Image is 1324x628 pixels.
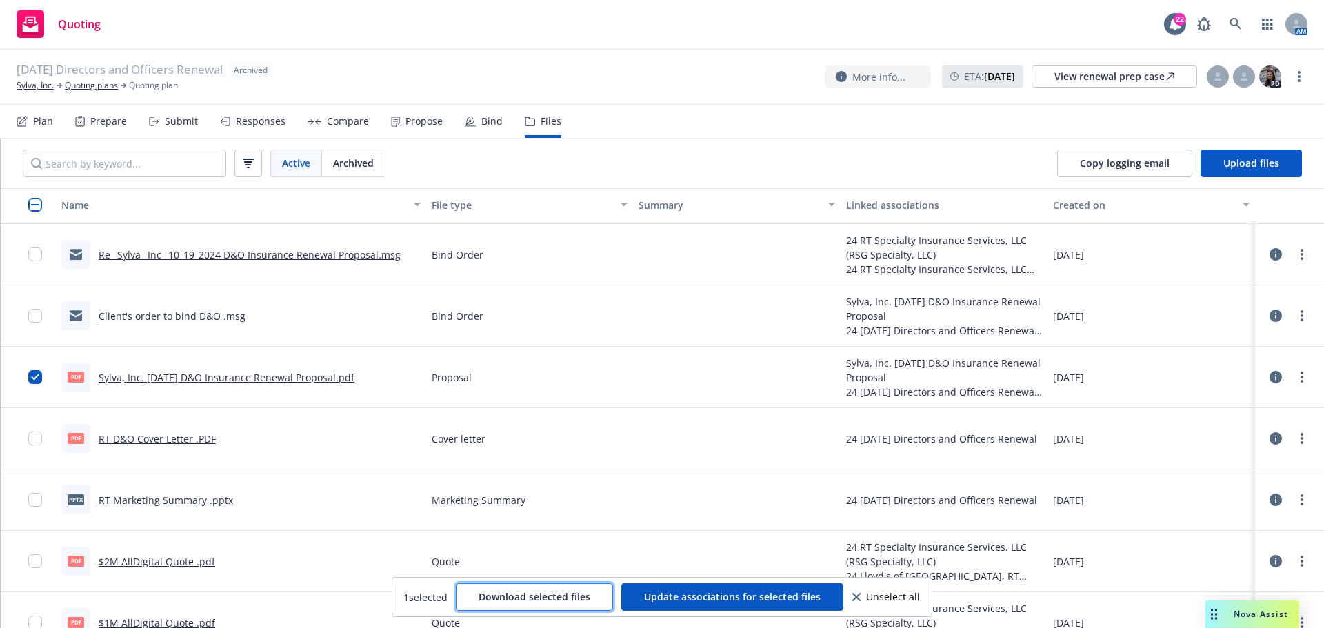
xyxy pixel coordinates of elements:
[28,554,42,568] input: Toggle Row Selected
[432,198,613,212] div: File type
[866,592,920,602] span: Unselect all
[17,79,54,92] a: Sylva, Inc.
[1294,246,1310,263] a: more
[432,309,483,323] span: Bind Order
[633,188,841,221] button: Summary
[327,116,369,127] div: Compare
[68,617,84,627] span: pdf
[846,198,1043,212] div: Linked associations
[639,198,820,212] div: Summary
[236,116,285,127] div: Responses
[1294,492,1310,508] a: more
[479,590,590,603] span: Download selected files
[456,583,613,611] button: Download selected files
[1053,247,1084,262] span: [DATE]
[541,116,561,127] div: Files
[1053,554,1084,569] span: [DATE]
[1190,10,1218,38] a: Report a Bug
[1053,370,1084,385] span: [DATE]
[28,432,42,445] input: Toggle Row Selected
[65,79,118,92] a: Quoting plans
[28,247,42,261] input: Toggle Row Selected
[99,310,245,323] a: Client's order to bind D&O .msg
[28,198,42,212] input: Select all
[825,65,931,88] button: More info...
[621,583,843,611] button: Update associations for selected files
[99,248,401,261] a: Re_ Sylva_ Inc_ 10_19_2024 D&O Insurance Renewal Proposal.msg
[481,116,503,127] div: Bind
[1174,13,1186,26] div: 22
[432,370,472,385] span: Proposal
[1057,150,1192,177] button: Copy logging email
[403,590,448,605] span: 1 selected
[984,70,1015,83] strong: [DATE]
[432,247,483,262] span: Bind Order
[1223,156,1279,170] span: Upload files
[1032,65,1197,88] a: View renewal prep case
[846,432,1037,446] div: 24 [DATE] Directors and Officers Renewal
[1294,307,1310,324] a: more
[852,583,921,611] button: Unselect all
[846,356,1043,385] div: Sylva, Inc. [DATE] D&O Insurance Renewal Proposal
[1291,68,1307,85] a: more
[58,19,101,30] span: Quoting
[1053,493,1084,507] span: [DATE]
[846,385,1043,399] div: 24 [DATE] Directors and Officers Renewal
[1047,188,1255,221] button: Created on
[846,294,1043,323] div: Sylva, Inc. [DATE] D&O Insurance Renewal Proposal
[90,116,127,127] div: Prepare
[426,188,634,221] button: File type
[1053,432,1084,446] span: [DATE]
[17,61,223,79] span: [DATE] Directors and Officers Renewal
[333,156,374,170] span: Archived
[1234,608,1288,620] span: Nova Assist
[1259,65,1281,88] img: photo
[129,79,178,92] span: Quoting plan
[846,569,1043,583] div: 24 Lloyd's of [GEOGRAPHIC_DATA], RT Specialty Insurance Services, LLC (RSG Specialty, LLC), Under...
[68,433,84,443] span: PDF
[28,309,42,323] input: Toggle Row Selected
[1053,198,1234,212] div: Created on
[1054,66,1174,87] div: View renewal prep case
[846,323,1043,338] div: 24 [DATE] Directors and Officers Renewal
[852,70,905,84] span: More info...
[432,493,525,507] span: Marketing Summary
[68,556,84,566] span: pdf
[846,233,1043,262] div: 24 RT Specialty Insurance Services, LLC (RSG Specialty, LLC)
[165,116,198,127] div: Submit
[964,69,1015,83] span: ETA :
[28,370,42,384] input: Toggle Row Selected
[846,262,1043,276] div: 24 RT Specialty Insurance Services, LLC (RSG Specialty, LLC)
[1053,309,1084,323] span: [DATE]
[282,156,310,170] span: Active
[234,64,268,77] span: Archived
[841,188,1048,221] button: Linked associations
[1201,150,1302,177] button: Upload files
[23,150,226,177] input: Search by keyword...
[68,372,84,382] span: pdf
[644,590,821,603] span: Update associations for selected files
[846,540,1043,569] div: 24 RT Specialty Insurance Services, LLC (RSG Specialty, LLC)
[1222,10,1250,38] a: Search
[432,432,485,446] span: Cover letter
[11,5,106,43] a: Quoting
[405,116,443,127] div: Propose
[33,116,53,127] div: Plan
[99,555,215,568] a: $2M AllDigital Quote .pdf
[56,188,426,221] button: Name
[432,554,460,569] span: Quote
[68,494,84,505] span: pptx
[1254,10,1281,38] a: Switch app
[28,493,42,507] input: Toggle Row Selected
[846,493,1037,507] div: 24 [DATE] Directors and Officers Renewal
[1294,553,1310,569] a: more
[99,432,216,445] a: RT D&O Cover Letter .PDF
[1294,369,1310,385] a: more
[1205,600,1223,628] div: Drag to move
[1080,156,1170,170] span: Copy logging email
[1205,600,1299,628] button: Nova Assist
[99,494,233,507] a: RT Marketing Summary .pptx
[99,371,354,384] a: Sylva, Inc. [DATE] D&O Insurance Renewal Proposal.pdf
[61,198,405,212] div: Name
[1294,430,1310,447] a: more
